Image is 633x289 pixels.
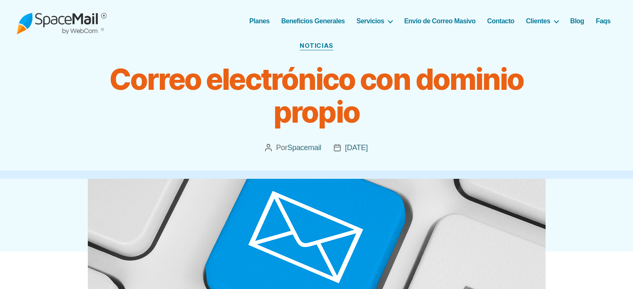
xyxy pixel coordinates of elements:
h1: Correo electrónico con dominio propio [109,63,525,129]
a: Servicios [357,17,393,25]
a: Faqs [596,17,611,25]
a: Planes [249,17,270,25]
a: Contacto [487,17,514,25]
nav: Horizontal [254,17,616,25]
a: Spacemail [287,143,321,152]
a: Noticias [300,42,333,50]
a: Envío de Correo Masivo [404,17,475,25]
a: Blog [570,17,584,25]
a: Clientes [526,17,559,25]
a: Beneficios Generales [281,17,345,25]
span: Por [276,141,321,154]
a: [DATE] [345,143,368,152]
img: Spacemail [17,7,107,35]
